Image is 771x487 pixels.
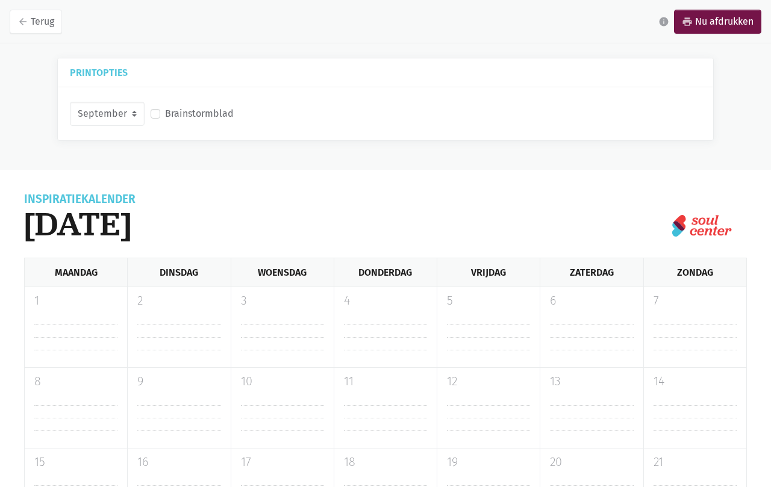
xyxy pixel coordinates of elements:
p: 1 [34,292,117,310]
p: 18 [344,453,427,471]
div: Zaterdag [540,258,643,287]
i: arrow_back [17,16,28,27]
div: Maandag [24,258,127,287]
div: Dinsdag [127,258,230,287]
p: 14 [654,373,737,391]
i: print [682,16,693,27]
a: arrow_backTerug [10,10,62,34]
p: 3 [241,292,324,310]
div: Zondag [643,258,747,287]
div: Donderdag [334,258,437,287]
p: 11 [344,373,427,391]
p: 15 [34,453,117,471]
p: 13 [550,373,633,391]
p: 20 [550,453,633,471]
h5: Printopties [70,68,701,77]
h1: [DATE] [24,205,136,243]
p: 12 [447,373,530,391]
a: printNu afdrukken [674,10,761,34]
p: 9 [137,373,220,391]
p: 6 [550,292,633,310]
p: 2 [137,292,220,310]
div: Vrijdag [437,258,540,287]
div: Inspiratiekalender [24,194,136,205]
div: Woensdag [231,258,334,287]
i: info [658,16,669,27]
p: 17 [241,453,324,471]
p: 4 [344,292,427,310]
p: 7 [654,292,737,310]
p: 16 [137,453,220,471]
p: 8 [34,373,117,391]
p: 10 [241,373,324,391]
p: 5 [447,292,530,310]
p: 19 [447,453,530,471]
p: 21 [654,453,737,471]
label: Brainstormblad [165,106,234,122]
